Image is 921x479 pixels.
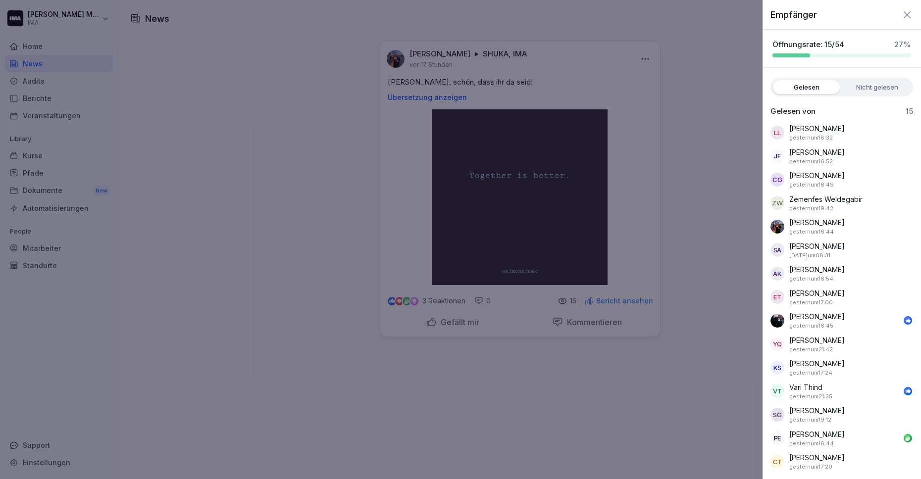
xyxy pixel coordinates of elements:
[789,147,845,157] p: [PERSON_NAME]
[770,384,784,398] div: VT
[770,173,784,187] div: CG
[789,439,834,448] p: 2. September 2025 um 16:44
[789,288,845,298] p: [PERSON_NAME]
[770,361,784,375] div: KS
[789,463,832,471] p: 2. September 2025 um 17:20
[789,228,834,236] p: 2. September 2025 um 16:44
[770,337,784,351] div: YQ
[789,345,833,354] p: 2. September 2025 um 21:42
[770,290,784,304] div: ET
[789,275,833,283] p: 2. September 2025 um 16:54
[770,243,784,257] div: SA
[789,134,833,142] p: 2. September 2025 um 18:32
[904,317,912,325] img: like
[789,452,845,463] p: [PERSON_NAME]
[789,241,845,251] p: [PERSON_NAME]
[789,217,845,228] p: [PERSON_NAME]
[770,220,784,234] img: w13nitl9wgr0x3qzco97xei4.png
[789,405,845,416] p: [PERSON_NAME]
[789,392,832,401] p: 2. September 2025 um 21:35
[770,408,784,422] div: SG
[789,170,845,181] p: [PERSON_NAME]
[789,264,845,275] p: [PERSON_NAME]
[789,429,845,439] p: [PERSON_NAME]
[789,358,845,369] p: [PERSON_NAME]
[770,431,784,445] div: PE
[906,106,913,116] p: 15
[770,126,784,140] div: LL
[789,194,863,204] p: Zemenfes Weldegabir
[770,314,784,328] img: j5dq7slzmbz3zsjncpmsdo9q.png
[770,196,784,210] div: ZW
[789,311,845,322] p: [PERSON_NAME]
[789,157,833,166] p: 2. September 2025 um 16:52
[789,181,834,189] p: 2. September 2025 um 16:49
[770,149,784,163] div: JF
[772,40,844,49] p: Öffnungsrate: 15/54
[789,204,833,213] p: 2. September 2025 um 19:42
[844,80,911,94] label: Nicht gelesen
[789,123,845,134] p: [PERSON_NAME]
[904,387,912,395] img: like
[789,298,833,307] p: 2. September 2025 um 17:00
[770,106,816,116] p: Gelesen von
[789,369,832,377] p: 2. September 2025 um 17:24
[770,8,817,21] p: Empfänger
[770,455,784,469] div: CT
[773,80,840,94] label: Gelesen
[770,267,784,281] div: AK
[789,416,831,424] p: 2. September 2025 um 19:12
[789,335,845,345] p: [PERSON_NAME]
[789,251,830,260] p: 3. September 2025 um 08:31
[789,322,833,330] p: 2. September 2025 um 16:45
[789,382,822,392] p: Vari Thind
[904,434,912,442] img: celebrate
[894,40,911,49] p: 27 %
